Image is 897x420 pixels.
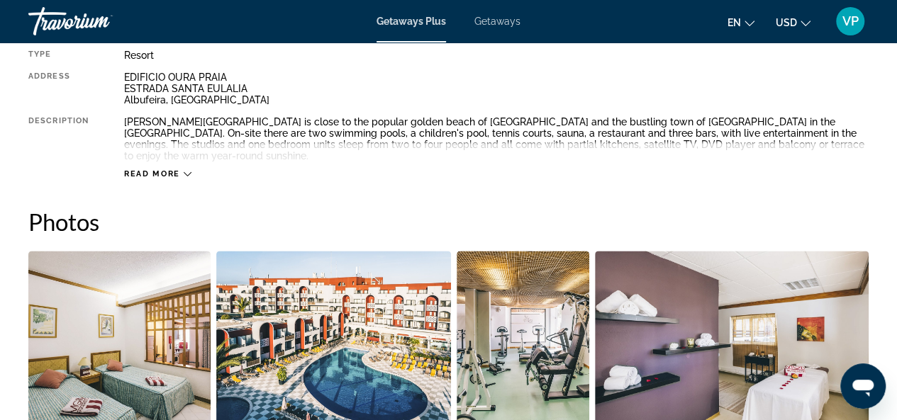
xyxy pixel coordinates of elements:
[840,363,886,409] iframe: Button to launch messaging window
[124,169,180,178] span: Read more
[728,12,754,33] button: Change language
[124,116,869,161] div: [PERSON_NAME][GEOGRAPHIC_DATA] is close to the popular golden beach of [GEOGRAPHIC_DATA] and the ...
[842,14,859,28] span: VP
[28,208,869,236] h2: Photos
[474,16,520,27] a: Getaways
[124,72,869,106] div: EDIFICIO OURA PRAIA ESTRADA SANTA EULALIA Albufeira, [GEOGRAPHIC_DATA]
[124,50,869,61] div: Resort
[28,72,89,106] div: Address
[776,17,797,28] span: USD
[776,12,810,33] button: Change currency
[28,50,89,61] div: Type
[124,169,191,179] button: Read more
[832,6,869,36] button: User Menu
[377,16,446,27] a: Getaways Plus
[28,116,89,161] div: Description
[728,17,741,28] span: en
[28,3,170,40] a: Travorium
